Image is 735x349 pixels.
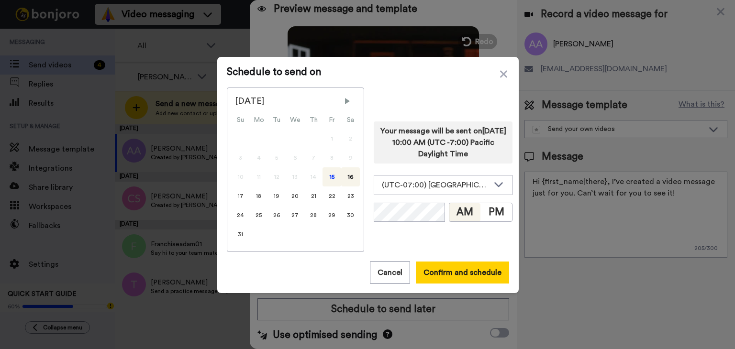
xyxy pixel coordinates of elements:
[231,186,250,206] div: Sun Aug 17 2025
[231,225,250,244] div: Sun Aug 31 2025
[250,206,267,225] div: Mon Aug 25 2025
[227,66,509,78] span: Schedule to send on
[323,129,341,148] div: Fri Aug 01 2025
[323,148,341,167] div: Fri Aug 08 2025
[341,129,360,148] div: Sat Aug 02 2025
[449,203,481,221] button: AM
[237,117,244,123] abbr: Sunday
[267,186,286,206] div: Tue Aug 19 2025
[374,121,512,164] div: Your message will be sent on [DATE] 10:00 AM (UTC -7:00) Pacific Daylight Time
[235,96,356,107] div: [DATE]
[304,206,323,225] div: Thu Aug 28 2025
[329,117,335,123] abbr: Friday
[250,167,267,186] div: Mon Aug 11 2025
[22,28,37,43] img: Profile image for Amy
[341,148,360,167] div: Sat Aug 09 2025
[250,186,267,206] div: Mon Aug 18 2025
[341,206,360,225] div: Sat Aug 30 2025
[290,117,301,123] abbr: Wednesday
[416,262,509,284] button: Confirm and schedule
[323,167,341,186] div: Fri Aug 15 2025
[304,167,323,186] div: Thu Aug 14 2025
[250,148,267,167] div: Mon Aug 04 2025
[323,186,341,206] div: Fri Aug 22 2025
[341,186,360,206] div: Sat Aug 23 2025
[323,206,341,225] div: Fri Aug 29 2025
[54,8,130,91] span: Hi [PERSON_NAME], I'm [PERSON_NAME], one of the co-founders and I wanted to say hi & welcome. I'v...
[231,148,250,167] div: Sun Aug 03 2025
[382,179,489,191] div: (UTC-07:00) [GEOGRAPHIC_DATA], [GEOGRAPHIC_DATA]
[304,148,323,167] div: Thu Aug 07 2025
[286,148,304,167] div: Wed Aug 06 2025
[231,167,250,186] div: Sun Aug 10 2025
[480,203,512,221] button: PM
[286,186,304,206] div: Wed Aug 20 2025
[267,148,286,167] div: Tue Aug 05 2025
[254,117,264,123] abbr: Monday
[310,117,318,123] abbr: Thursday
[267,206,286,225] div: Tue Aug 26 2025
[347,117,354,123] abbr: Saturday
[304,186,323,206] div: Thu Aug 21 2025
[231,206,250,225] div: Sun Aug 24 2025
[341,167,360,186] div: Sat Aug 16 2025
[42,36,145,44] p: Message from Amy, sent 4d ago
[286,206,304,225] div: Wed Aug 27 2025
[267,167,286,186] div: Tue Aug 12 2025
[273,117,280,123] abbr: Tuesday
[1,2,27,28] img: 3183ab3e-59ed-45f6-af1c-10226f767056-1659068401.jpg
[14,19,177,52] div: message notification from Amy, 4d ago. Hi Adam, Don't miss out on free screencasting and webcam v...
[286,167,304,186] div: Wed Aug 13 2025
[42,26,145,36] p: Hi [PERSON_NAME], Don't miss out on free screencasting and webcam videos with our Chrome extensio...
[343,97,352,106] span: Next Month
[31,31,42,42] img: mute-white.svg
[370,262,410,284] button: Cancel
